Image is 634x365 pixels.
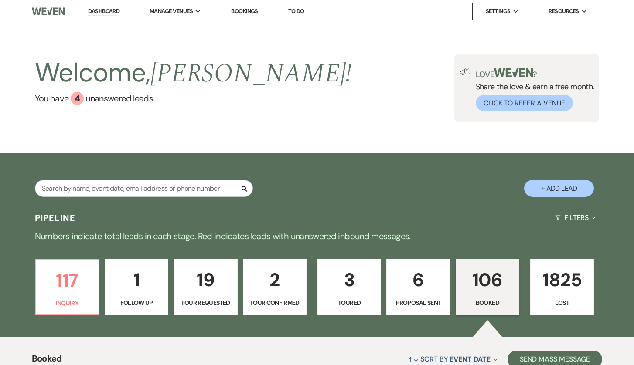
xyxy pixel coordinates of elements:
[105,259,168,315] a: 1Follow Up
[110,265,163,294] p: 1
[35,92,352,105] a: You have 4 unanswered leads.
[317,259,381,315] a: 3Toured
[35,212,76,224] h3: Pipeline
[461,298,514,308] p: Booked
[536,298,588,308] p: Lost
[88,7,119,16] a: Dashboard
[460,68,470,75] img: loud-speaker-illustration.svg
[150,54,352,94] span: [PERSON_NAME] !
[323,265,375,294] p: 3
[536,265,588,294] p: 1825
[249,298,301,308] p: Tour Confirmed
[392,265,444,294] p: 6
[486,7,511,16] span: Settings
[530,259,594,315] a: 1825Lost
[3,229,631,243] p: Numbers indicate total leads in each stage. Red indicates leads with unanswered inbound messages.
[179,298,232,308] p: Tour Requested
[408,355,419,364] span: ↑↓
[288,7,304,15] a: To Do
[249,265,301,294] p: 2
[35,259,99,315] a: 117Inquiry
[470,68,594,111] div: Share the love & earn a free month.
[524,180,594,197] button: + Add Lead
[243,259,307,315] a: 2Tour Confirmed
[35,54,352,92] h2: Welcome,
[392,298,444,308] p: Proposal Sent
[552,206,599,229] button: Filters
[71,92,84,105] div: 4
[35,180,253,197] input: Search by name, event date, email address or phone number
[461,265,514,294] p: 106
[494,68,533,77] img: weven-logo-green.svg
[450,355,490,364] span: Event Date
[41,266,93,295] p: 117
[174,259,237,315] a: 19Tour Requested
[476,68,594,78] p: Love ?
[150,7,193,16] span: Manage Venues
[110,298,163,308] p: Follow Up
[323,298,375,308] p: Toured
[386,259,450,315] a: 6Proposal Sent
[231,7,258,15] a: Bookings
[476,95,573,111] button: Click to Refer a Venue
[41,298,93,308] p: Inquiry
[179,265,232,294] p: 19
[32,2,65,20] img: Weven Logo
[549,7,579,16] span: Resources
[456,259,519,315] a: 106Booked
